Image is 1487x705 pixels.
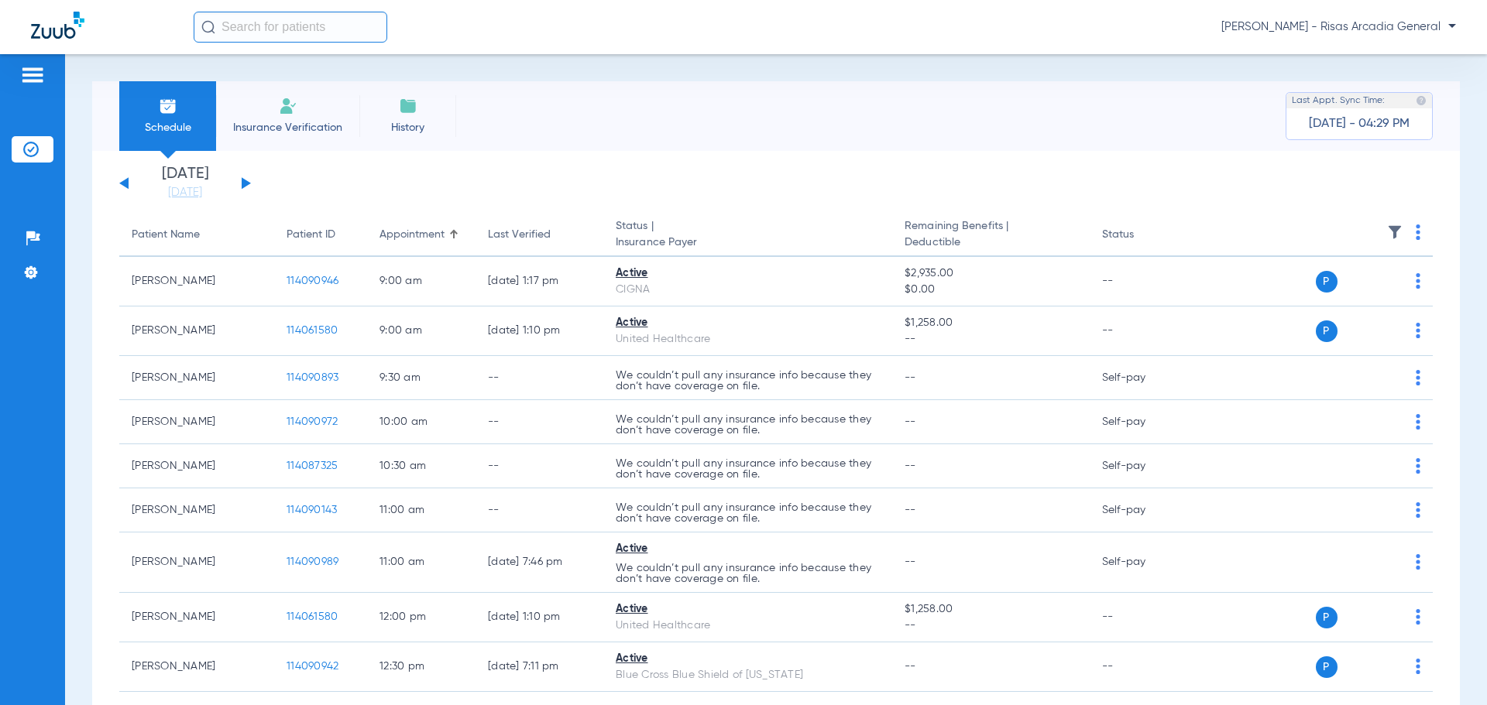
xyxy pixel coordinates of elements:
span: $1,258.00 [905,601,1077,618]
input: Search for patients [194,12,387,43]
td: [PERSON_NAME] [119,593,274,642]
td: Self-pay [1090,444,1194,488]
div: Active [616,601,880,618]
div: Blue Cross Blue Shield of [US_STATE] [616,667,880,683]
img: group-dot-blue.svg [1416,554,1420,570]
td: [DATE] 1:17 PM [476,257,603,306]
span: Insurance Verification [228,120,348,135]
span: Insurance Payer [616,234,880,251]
td: -- [476,356,603,400]
td: [DATE] 1:10 PM [476,306,603,356]
img: group-dot-blue.svg [1416,370,1420,385]
td: [DATE] 1:10 PM [476,593,603,642]
div: Patient Name [132,227,200,243]
img: group-dot-blue.svg [1416,609,1420,625]
p: We couldn’t pull any insurance info because they don’t have coverage on file. [616,502,880,524]
div: Active [616,315,880,331]
div: CIGNA [616,282,880,298]
img: filter.svg [1387,224,1403,240]
td: Self-pay [1090,488,1194,532]
img: group-dot-blue.svg [1416,502,1420,518]
span: Schedule [131,120,204,135]
span: -- [905,331,1077,347]
span: -- [905,416,916,427]
span: 114090989 [287,556,338,567]
span: -- [905,661,916,672]
td: [DATE] 7:46 PM [476,532,603,593]
li: [DATE] [139,166,232,200]
p: We couldn’t pull any insurance info because they don’t have coverage on file. [616,370,880,392]
td: [PERSON_NAME] [119,532,274,593]
a: [DATE] [139,185,232,200]
span: $0.00 [905,282,1077,298]
td: [PERSON_NAME] [119,356,274,400]
span: -- [905,618,1077,634]
td: -- [1090,593,1194,642]
td: 11:00 AM [367,532,476,593]
td: [DATE] 7:11 PM [476,642,603,692]
img: History [399,97,417,115]
span: 114090942 [287,661,338,672]
span: 114090893 [287,372,338,383]
span: P [1316,320,1338,342]
img: Search Icon [201,20,215,34]
span: [PERSON_NAME] - Risas Arcadia General [1221,19,1456,35]
span: 114090143 [287,505,337,515]
img: group-dot-blue.svg [1416,659,1420,674]
img: hamburger-icon [20,66,45,84]
td: [PERSON_NAME] [119,642,274,692]
p: We couldn’t pull any insurance info because they don’t have coverage on file. [616,414,880,436]
img: group-dot-blue.svg [1416,224,1420,240]
th: Status [1090,214,1194,257]
div: Patient ID [287,227,355,243]
td: Self-pay [1090,400,1194,444]
span: P [1316,271,1338,293]
span: -- [905,556,916,567]
img: Zuub Logo [31,12,84,39]
div: Active [616,651,880,667]
span: History [371,120,445,135]
img: group-dot-blue.svg [1416,323,1420,338]
td: -- [1090,306,1194,356]
td: -- [476,488,603,532]
span: -- [905,505,916,515]
div: Patient Name [132,227,262,243]
span: [DATE] - 04:29 PM [1309,116,1410,132]
p: We couldn’t pull any insurance info because they don’t have coverage on file. [616,563,880,584]
div: Last Verified [488,227,551,243]
div: Patient ID [287,227,335,243]
div: United Healthcare [616,331,880,347]
span: P [1316,656,1338,678]
td: [PERSON_NAME] [119,400,274,444]
div: United Healthcare [616,618,880,634]
td: 9:00 AM [367,306,476,356]
span: -- [905,460,916,471]
td: 12:30 PM [367,642,476,692]
div: Active [616,541,880,557]
td: Self-pay [1090,356,1194,400]
img: group-dot-blue.svg [1416,414,1420,430]
td: -- [1090,642,1194,692]
td: [PERSON_NAME] [119,488,274,532]
img: group-dot-blue.svg [1416,458,1420,474]
span: 114090972 [287,416,338,427]
span: 114087325 [287,460,338,471]
span: Last Appt. Sync Time: [1292,93,1385,108]
td: 12:00 PM [367,593,476,642]
td: -- [476,444,603,488]
img: Manual Insurance Verification [279,97,297,115]
span: -- [905,372,916,383]
td: -- [476,400,603,444]
td: -- [1090,257,1194,306]
p: We couldn’t pull any insurance info because they don’t have coverage on file. [616,458,880,480]
div: Last Verified [488,227,591,243]
img: last sync help info [1416,95,1427,106]
td: 9:00 AM [367,257,476,306]
td: [PERSON_NAME] [119,257,274,306]
td: [PERSON_NAME] [119,444,274,488]
td: 10:00 AM [367,400,476,444]
img: Schedule [159,97,177,115]
div: Appointment [379,227,463,243]
span: $1,258.00 [905,315,1077,331]
td: 10:30 AM [367,444,476,488]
